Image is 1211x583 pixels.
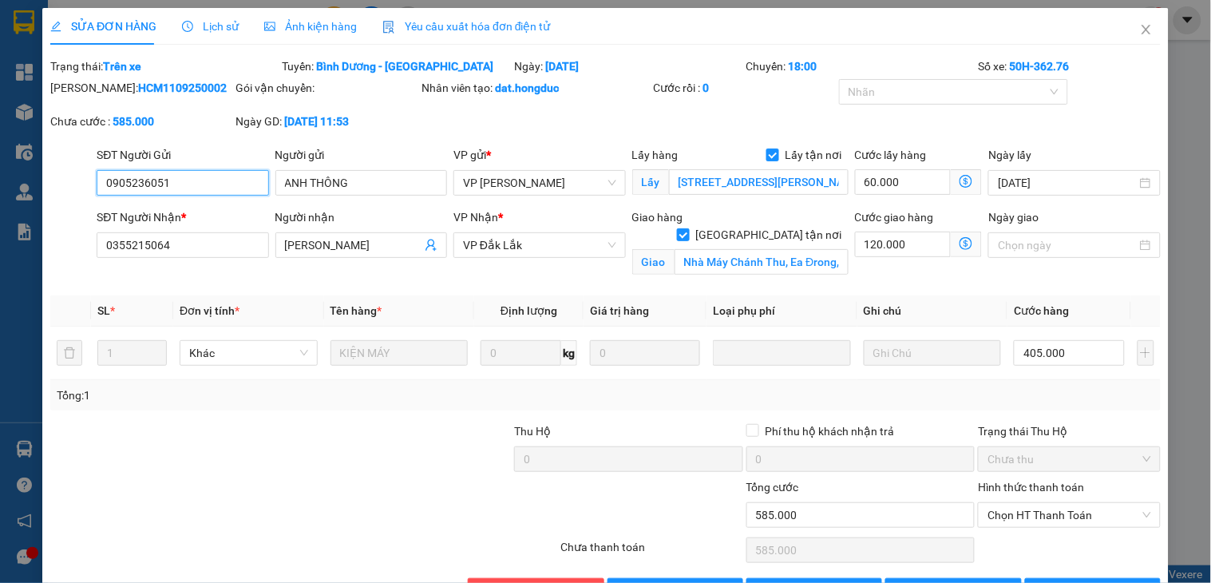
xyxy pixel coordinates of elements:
div: VP [PERSON_NAME] [14,14,141,52]
div: Trạng thái Thu Hộ [978,422,1160,440]
input: Cước giao hàng [855,232,952,257]
div: ANH TIỆP [14,52,141,71]
input: Giao tận nơi [675,249,849,275]
span: Tên hàng [330,304,382,317]
b: Bình Dương - [GEOGRAPHIC_DATA] [317,60,494,73]
span: dollar-circle [960,237,972,250]
span: SL [97,304,110,317]
span: Định lượng [501,304,557,317]
button: Close [1124,8,1169,53]
div: Người nhận [275,208,447,226]
span: Đơn vị tính [180,304,239,317]
label: Hình thức thanh toán [978,481,1084,494]
div: VP Đắk Lắk [152,14,340,33]
input: Ngày giao [998,236,1136,254]
span: TC: [152,83,174,100]
div: Chuyến: [745,58,977,75]
div: Tổng: 1 [57,387,469,404]
div: SĐT Người Nhận [97,208,268,226]
button: plus [1138,340,1154,366]
input: Ngày lấy [998,174,1136,192]
div: Chưa thanh toán [559,538,744,566]
div: Người gửi [275,146,447,164]
div: Số xe: [976,58,1162,75]
input: Ghi Chú [864,340,1002,366]
span: VP Hồ Chí Minh [463,171,615,195]
label: Ngày giao [988,211,1039,224]
span: Cước hàng [1014,304,1069,317]
span: Chọn HT Thanh Toán [987,503,1150,527]
span: Giao hàng [632,211,683,224]
b: 585.000 [113,115,154,128]
span: edit [50,21,61,32]
label: Ngày lấy [988,149,1031,161]
div: Nhân viên tạo: [421,79,651,97]
label: Cước lấy hàng [855,149,927,161]
span: Khác [189,341,308,365]
b: Trên xe [103,60,141,73]
b: [DATE] 11:53 [285,115,350,128]
span: Gửi: [14,15,38,32]
span: picture [264,21,275,32]
div: VP gửi [453,146,625,164]
div: ANH AN [152,33,340,52]
div: [PERSON_NAME]: [50,79,232,97]
span: Chưa thu [987,447,1150,471]
div: 0902140120 [14,71,141,93]
span: Lịch sử [182,20,239,33]
input: VD: Bàn, Ghế [330,340,469,366]
span: Phí thu hộ khách nhận trả [759,422,901,440]
span: Lấy tận nơi [779,146,849,164]
span: user-add [425,239,437,252]
span: Nhận: [152,15,191,32]
div: SĐT Người Gửi [97,146,268,164]
th: Loại phụ phí [706,295,857,327]
b: HCM1109250002 [138,81,227,94]
div: Tuyến: [281,58,513,75]
span: close [1140,23,1153,36]
span: VP Nhận [453,211,498,224]
span: Lấy hàng [632,149,679,161]
span: Giá trị hàng [590,304,649,317]
span: VP Đắk Lắk [463,233,615,257]
span: kg [561,340,577,366]
div: Ngày GD: [236,113,418,130]
span: Tổng cước [746,481,799,494]
div: Ngày: [512,58,745,75]
span: Lấy [632,169,669,195]
span: Giao [632,249,675,275]
img: icon [382,21,395,34]
span: SỬA ĐƠN HÀNG [50,20,156,33]
div: Chưa cước : [50,113,232,130]
span: Yêu cầu xuất hóa đơn điện tử [382,20,551,33]
span: Thu Hộ [514,425,551,438]
div: 0948608080 [152,52,340,74]
span: HEAD [PERSON_NAME], QL27, Ea Ktur [152,74,340,158]
b: 0 [703,81,710,94]
input: Lấy tận nơi [669,169,849,195]
b: 18:00 [789,60,817,73]
input: Cước lấy hàng [855,169,952,195]
div: Cước rồi : [654,79,836,97]
th: Ghi chú [857,295,1008,327]
b: dat.hongduc [495,81,559,94]
span: [GEOGRAPHIC_DATA] tận nơi [690,226,849,244]
button: delete [57,340,82,366]
b: 50H-362.76 [1009,60,1069,73]
div: Trạng thái: [49,58,281,75]
span: dollar-circle [960,175,972,188]
div: Gói vận chuyển: [236,79,418,97]
span: clock-circle [182,21,193,32]
label: Cước giao hàng [855,211,934,224]
input: 0 [590,340,700,366]
span: Ảnh kiện hàng [264,20,357,33]
b: [DATE] [545,60,579,73]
